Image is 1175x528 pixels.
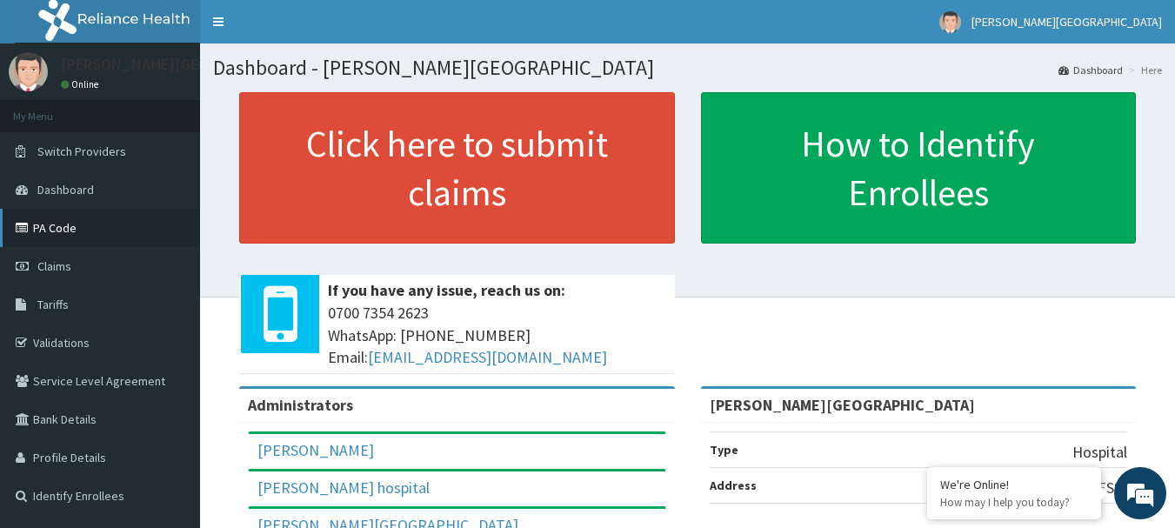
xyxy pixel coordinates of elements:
[971,14,1162,30] span: [PERSON_NAME][GEOGRAPHIC_DATA]
[61,57,318,72] p: [PERSON_NAME][GEOGRAPHIC_DATA]
[37,258,71,274] span: Claims
[710,442,738,458] b: Type
[37,182,94,197] span: Dashboard
[1058,63,1123,77] a: Dashboard
[940,495,1088,510] p: How may I help you today?
[248,395,353,415] b: Administrators
[328,280,565,300] b: If you have any issue, reach us on:
[940,477,1088,492] div: We're Online!
[1125,63,1162,77] li: Here
[328,302,666,369] span: 0700 7354 2623 WhatsApp: [PHONE_NUMBER] Email:
[61,78,103,90] a: Online
[257,440,374,460] a: [PERSON_NAME]
[701,92,1137,244] a: How to Identify Enrollees
[37,144,126,159] span: Switch Providers
[9,52,48,91] img: User Image
[939,11,961,33] img: User Image
[368,347,607,367] a: [EMAIL_ADDRESS][DOMAIN_NAME]
[213,57,1162,79] h1: Dashboard - [PERSON_NAME][GEOGRAPHIC_DATA]
[257,478,430,498] a: [PERSON_NAME] hospital
[710,395,975,415] strong: [PERSON_NAME][GEOGRAPHIC_DATA]
[37,297,69,312] span: Tariffs
[1072,441,1127,464] p: Hospital
[239,92,675,244] a: Click here to submit claims
[710,478,757,493] b: Address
